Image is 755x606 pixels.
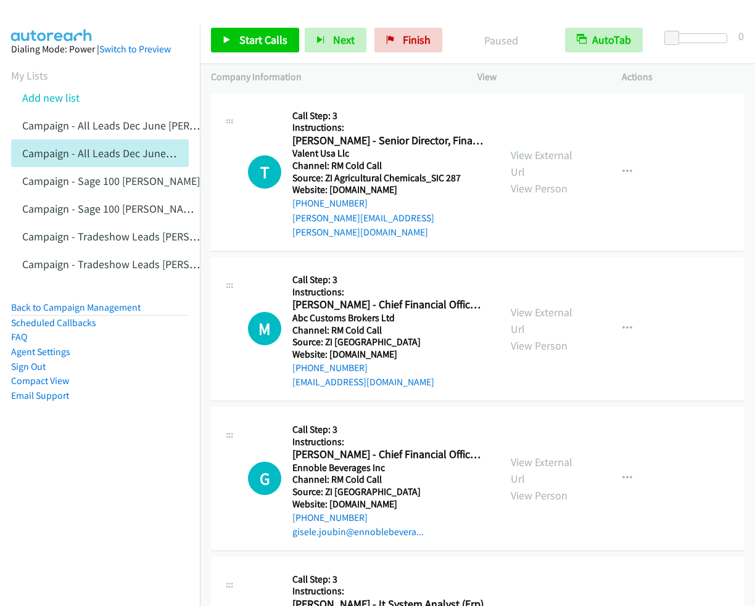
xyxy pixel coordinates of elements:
[292,184,489,196] h5: Website: [DOMAIN_NAME]
[11,375,69,387] a: Compact View
[403,33,431,47] span: Finish
[292,121,489,134] h5: Instructions:
[22,91,80,105] a: Add new list
[248,155,281,189] div: The call is yet to be attempted
[511,455,572,486] a: View External Url
[477,70,600,84] p: View
[292,376,434,388] a: [EMAIL_ADDRESS][DOMAIN_NAME]
[292,573,484,586] h5: Call Step: 3
[292,312,484,324] h5: Abc Customs Brokers Ltd
[292,512,368,523] a: [PHONE_NUMBER]
[292,336,484,348] h5: Source: ZI [GEOGRAPHIC_DATA]
[211,28,299,52] a: Start Calls
[292,298,484,312] h2: [PERSON_NAME] - Chief Financial Officer, Cga
[292,526,424,538] a: gisele.joubin@ennoblebevera...
[11,42,189,57] div: Dialing Mode: Power |
[211,70,455,84] p: Company Information
[292,362,368,374] a: [PHONE_NUMBER]
[292,110,489,122] h5: Call Step: 3
[459,32,543,49] p: Paused
[511,338,567,353] a: View Person
[11,390,69,401] a: Email Support
[292,585,484,597] h5: Instructions:
[248,155,281,189] h1: T
[622,70,744,84] p: Actions
[292,348,484,361] h5: Website: [DOMAIN_NAME]
[292,436,484,448] h5: Instructions:
[11,68,48,83] a: My Lists
[292,197,368,209] a: [PHONE_NUMBER]
[11,331,27,343] a: FAQ
[22,118,246,133] a: Campaign - All Leads Dec June [PERSON_NAME]
[248,312,281,345] h1: M
[292,172,489,184] h5: Source: ZI Agricultural Chemicals_SIC 287
[22,257,276,271] a: Campaign - Tradeshow Leads [PERSON_NAME] Cloned
[292,274,484,286] h5: Call Step: 3
[292,424,484,436] h5: Call Step: 3
[738,28,744,44] div: 0
[292,486,484,498] h5: Source: ZI [GEOGRAPHIC_DATA]
[99,43,171,55] a: Switch to Preview
[292,498,484,510] h5: Website: [DOMAIN_NAME]
[248,462,281,495] h1: G
[292,160,489,172] h5: Channel: RM Cold Call
[333,33,355,47] span: Next
[511,148,572,179] a: View External Url
[11,346,70,358] a: Agent Settings
[292,448,484,462] h2: [PERSON_NAME] - Chief Financial Officer & Corporate Secretary
[292,212,434,239] a: [PERSON_NAME][EMAIL_ADDRESS][PERSON_NAME][DOMAIN_NAME]
[248,462,281,495] div: The call is yet to be attempted
[292,286,484,298] h5: Instructions:
[670,33,727,43] div: Delay between calls (in seconds)
[239,33,287,47] span: Start Calls
[511,305,572,336] a: View External Url
[11,361,46,372] a: Sign Out
[11,301,141,313] a: Back to Campaign Management
[22,146,282,160] a: Campaign - All Leads Dec June [PERSON_NAME] Cloned
[22,229,240,244] a: Campaign - Tradeshow Leads [PERSON_NAME]
[248,312,281,345] div: The call is yet to be attempted
[22,174,200,188] a: Campaign - Sage 100 [PERSON_NAME]
[11,317,96,329] a: Scheduled Callbacks
[511,181,567,195] a: View Person
[292,324,484,337] h5: Channel: RM Cold Call
[565,28,643,52] button: AutoTab
[292,147,489,160] h5: Valent Usa Llc
[22,202,236,216] a: Campaign - Sage 100 [PERSON_NAME] Cloned
[292,134,484,148] h2: [PERSON_NAME] - Senior Director, Finance
[511,488,567,502] a: View Person
[374,28,442,52] a: Finish
[305,28,366,52] button: Next
[292,462,484,474] h5: Ennoble Beverages Inc
[292,473,484,486] h5: Channel: RM Cold Call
